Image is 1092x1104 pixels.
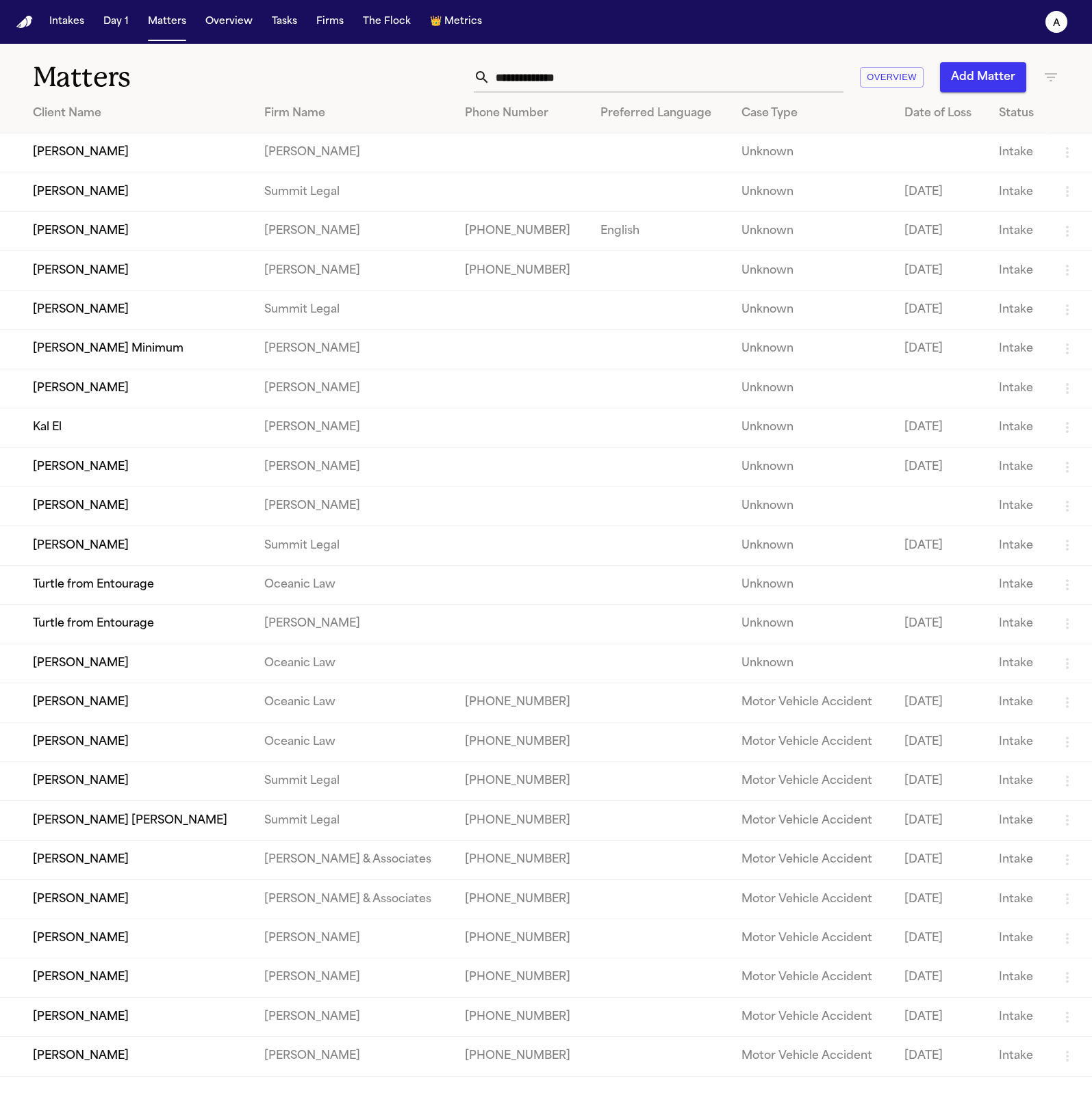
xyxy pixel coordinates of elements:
[454,211,589,250] td: [PHONE_NUMBER]
[253,408,454,447] td: [PERSON_NAME]
[253,290,454,329] td: Summit Legal
[988,801,1048,840] td: Intake
[988,172,1048,211] td: Intake
[988,211,1048,250] td: Intake
[940,62,1026,92] button: Add Matter
[893,997,988,1036] td: [DATE]
[893,447,988,486] td: [DATE]
[311,10,349,34] button: Firms
[731,133,893,172] td: Unknown
[731,644,893,683] td: Unknown
[731,1037,893,1076] td: Motor Vehicle Accident
[988,369,1048,408] td: Intake
[731,762,893,801] td: Motor Vehicle Accident
[893,958,988,997] td: [DATE]
[893,330,988,369] td: [DATE]
[860,67,924,88] button: Overview
[454,1037,589,1076] td: [PHONE_NUMBER]
[253,722,454,761] td: Oceanic Law
[893,605,988,644] td: [DATE]
[253,369,454,408] td: [PERSON_NAME]
[253,565,454,604] td: Oceanic Law
[893,211,988,250] td: [DATE]
[731,840,893,879] td: Motor Vehicle Accident
[988,605,1048,644] td: Intake
[253,1037,454,1076] td: [PERSON_NAME]
[893,290,988,329] td: [DATE]
[454,683,589,722] td: [PHONE_NUMBER]
[16,16,33,29] a: Home
[98,10,134,34] button: Day 1
[253,251,454,290] td: [PERSON_NAME]
[253,526,454,565] td: Summit Legal
[988,447,1048,486] td: Intake
[741,105,882,122] div: Case Type
[988,644,1048,683] td: Intake
[893,172,988,211] td: [DATE]
[589,211,731,250] td: English
[988,251,1048,290] td: Intake
[731,565,893,604] td: Unknown
[731,486,893,525] td: Unknown
[731,447,893,486] td: Unknown
[253,486,454,525] td: [PERSON_NAME]
[988,330,1048,369] td: Intake
[731,211,893,250] td: Unknown
[988,526,1048,565] td: Intake
[731,801,893,840] td: Motor Vehicle Accident
[731,997,893,1036] td: Motor Vehicle Accident
[357,10,416,34] a: The Flock
[253,958,454,997] td: [PERSON_NAME]
[988,840,1048,879] td: Intake
[253,133,454,172] td: [PERSON_NAME]
[264,105,443,122] div: Firm Name
[253,605,454,644] td: [PERSON_NAME]
[988,486,1048,525] td: Intake
[454,840,589,879] td: [PHONE_NUMBER]
[253,211,454,250] td: [PERSON_NAME]
[454,801,589,840] td: [PHONE_NUMBER]
[253,762,454,801] td: Summit Legal
[253,447,454,486] td: [PERSON_NAME]
[253,880,454,919] td: [PERSON_NAME] & Associates
[893,801,988,840] td: [DATE]
[988,919,1048,958] td: Intake
[33,105,242,122] div: Client Name
[600,105,720,122] div: Preferred Language
[988,997,1048,1036] td: Intake
[454,251,589,290] td: [PHONE_NUMBER]
[454,919,589,958] td: [PHONE_NUMBER]
[731,172,893,211] td: Unknown
[200,10,258,34] button: Overview
[16,16,33,29] img: Finch Logo
[988,290,1048,329] td: Intake
[999,105,1037,122] div: Status
[253,840,454,879] td: [PERSON_NAME] & Associates
[893,526,988,565] td: [DATE]
[731,526,893,565] td: Unknown
[893,722,988,761] td: [DATE]
[142,10,192,34] button: Matters
[731,919,893,958] td: Motor Vehicle Accident
[988,722,1048,761] td: Intake
[253,172,454,211] td: Summit Legal
[893,1037,988,1076] td: [DATE]
[253,683,454,722] td: Oceanic Law
[731,251,893,290] td: Unknown
[731,683,893,722] td: Motor Vehicle Accident
[731,958,893,997] td: Motor Vehicle Accident
[731,722,893,761] td: Motor Vehicle Accident
[253,330,454,369] td: [PERSON_NAME]
[731,369,893,408] td: Unknown
[893,408,988,447] td: [DATE]
[893,840,988,879] td: [DATE]
[253,997,454,1036] td: [PERSON_NAME]
[266,10,303,34] button: Tasks
[731,290,893,329] td: Unknown
[893,683,988,722] td: [DATE]
[988,1037,1048,1076] td: Intake
[731,880,893,919] td: Motor Vehicle Accident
